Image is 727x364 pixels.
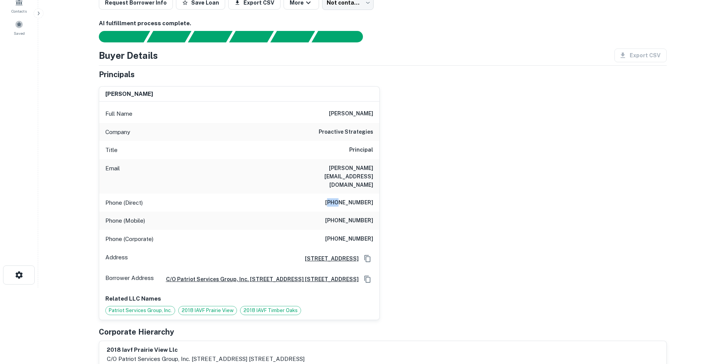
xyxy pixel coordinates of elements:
h6: AI fulfillment process complete. [99,19,667,28]
p: Email [105,164,120,189]
div: Documents found, AI parsing details... [188,31,232,42]
p: c/o patriot services group, inc. [STREET_ADDRESS] [STREET_ADDRESS] [107,354,305,364]
h6: [PHONE_NUMBER] [325,216,373,225]
div: Principals found, still searching for contact information. This may take time... [270,31,315,42]
span: 2018 IAVF Prairie View [179,307,237,314]
a: Saved [2,17,36,38]
h6: proactive strategies [319,128,373,137]
a: c/o patriot services group, inc. [STREET_ADDRESS] [STREET_ADDRESS] [160,275,359,283]
h5: Corporate Hierarchy [99,326,174,338]
p: Address [105,253,128,264]
p: Full Name [105,109,132,118]
div: AI fulfillment process complete. [312,31,372,42]
h6: [PERSON_NAME] [105,90,153,99]
div: Your request is received and processing... [147,31,191,42]
h6: Principal [349,146,373,155]
h5: Principals [99,69,135,80]
p: Title [105,146,118,155]
span: Saved [14,30,25,36]
p: Related LLC Names [105,294,373,303]
div: Principals found, AI now looking for contact information... [229,31,274,42]
h6: [PHONE_NUMBER] [325,235,373,244]
p: Phone (Direct) [105,198,143,207]
iframe: Chat Widget [689,303,727,340]
h6: [PERSON_NAME][EMAIL_ADDRESS][DOMAIN_NAME] [282,164,373,189]
p: Company [105,128,130,137]
h6: 2018 iavf prairie view llc [107,346,305,354]
p: Phone (Mobile) [105,216,145,225]
button: Copy Address [362,273,373,285]
span: 2018 IAVF Timber Oaks [240,307,301,314]
p: Phone (Corporate) [105,235,153,244]
a: [STREET_ADDRESS] [299,254,359,263]
p: Borrower Address [105,273,154,285]
button: Copy Address [362,253,373,264]
h4: Buyer Details [99,49,158,62]
h6: [PERSON_NAME] [329,109,373,118]
div: Sending borrower request to AI... [90,31,147,42]
span: Contacts [11,8,27,14]
h6: [PHONE_NUMBER] [325,198,373,207]
span: Patriot Services Group, Inc. [106,307,175,314]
